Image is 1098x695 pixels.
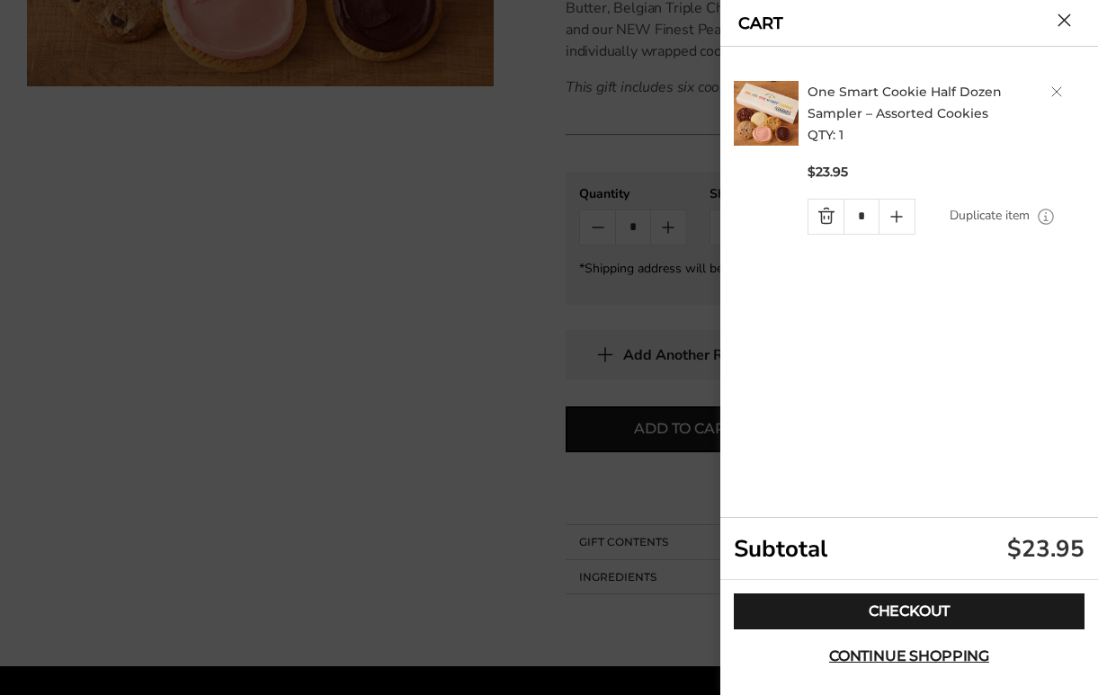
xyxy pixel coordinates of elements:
[844,200,879,234] input: Quantity Input
[808,84,1002,121] a: One Smart Cookie Half Dozen Sampler – Assorted Cookies
[734,638,1085,674] button: Continue shopping
[1058,13,1071,27] button: Close cart
[808,81,1090,146] h2: QTY: 1
[950,206,1030,226] a: Duplicate item
[879,200,915,234] a: Quantity plus button
[720,518,1098,580] div: Subtotal
[808,164,848,181] span: $23.95
[829,649,989,664] span: Continue shopping
[808,200,844,234] a: Quantity minus button
[14,627,186,681] iframe: Sign Up via Text for Offers
[734,593,1085,629] a: Checkout
[734,81,799,146] img: C. Krueger's. image
[1007,533,1085,565] div: $23.95
[1051,86,1062,97] a: Delete product
[738,15,783,31] a: CART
